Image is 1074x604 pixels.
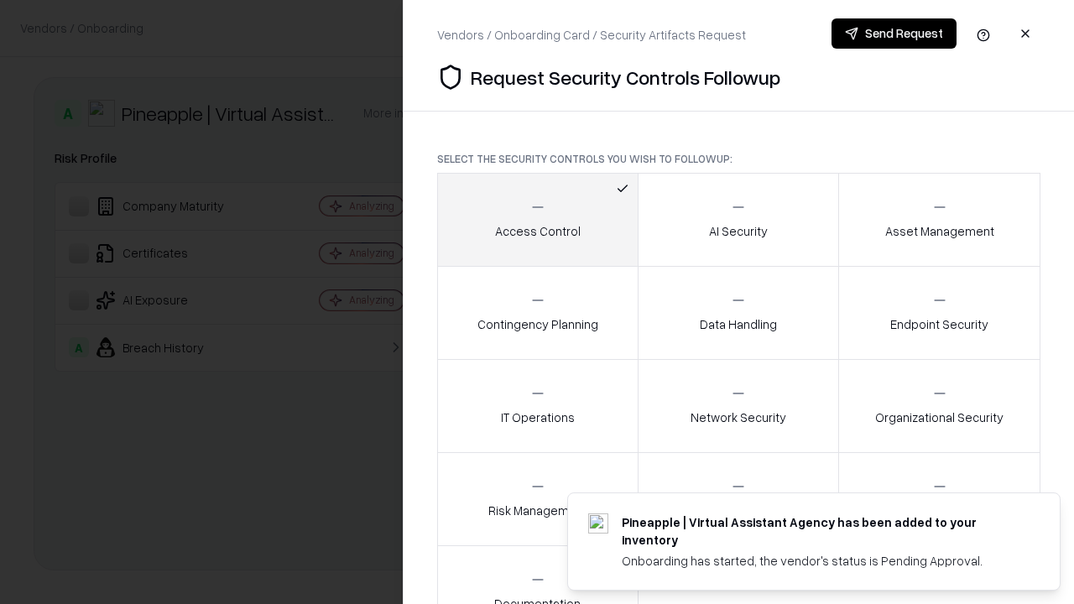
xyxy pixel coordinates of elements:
[437,152,1040,166] p: Select the security controls you wish to followup:
[437,26,746,44] div: Vendors / Onboarding Card / Security Artifacts Request
[691,409,786,426] p: Network Security
[875,409,1004,426] p: Organizational Security
[501,409,575,426] p: IT Operations
[832,18,957,49] button: Send Request
[638,452,840,546] button: Security Incidents
[885,222,994,240] p: Asset Management
[700,315,777,333] p: Data Handling
[437,266,639,360] button: Contingency Planning
[437,359,639,453] button: IT Operations
[638,266,840,360] button: Data Handling
[838,452,1040,546] button: Threat Management
[638,173,840,267] button: AI Security
[890,315,988,333] p: Endpoint Security
[622,513,1019,549] div: Pineapple | Virtual Assistant Agency has been added to your inventory
[471,64,780,91] p: Request Security Controls Followup
[838,266,1040,360] button: Endpoint Security
[588,513,608,534] img: trypineapple.com
[622,552,1019,570] div: Onboarding has started, the vendor's status is Pending Approval.
[838,359,1040,453] button: Organizational Security
[437,452,639,546] button: Risk Management
[838,173,1040,267] button: Asset Management
[495,222,581,240] p: Access Control
[488,502,587,519] p: Risk Management
[437,173,639,267] button: Access Control
[709,222,768,240] p: AI Security
[638,359,840,453] button: Network Security
[477,315,598,333] p: Contingency Planning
